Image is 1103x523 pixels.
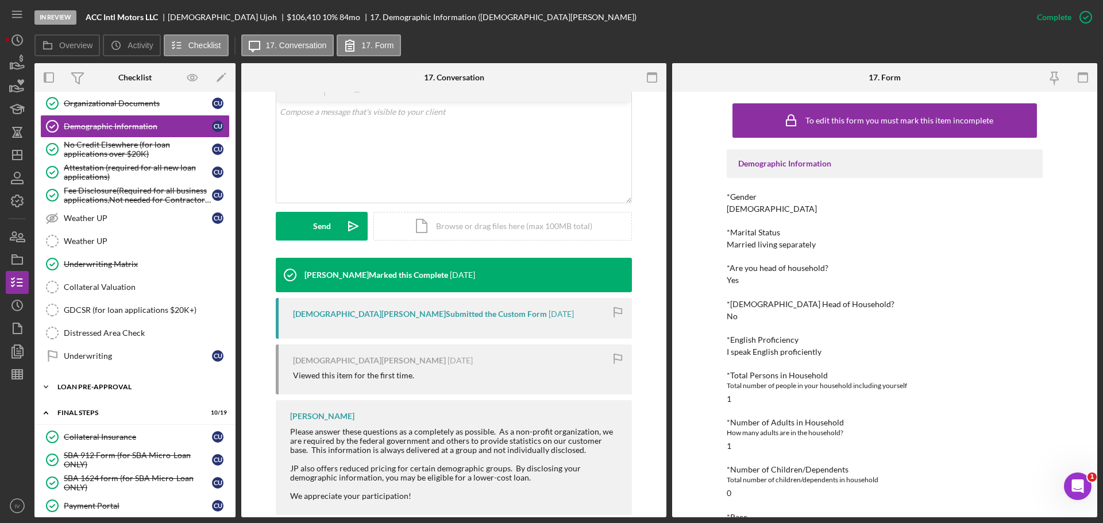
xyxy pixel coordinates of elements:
[727,418,1043,427] div: *Number of Adults in Household
[727,441,731,451] div: 1
[40,299,230,321] a: GDCSR (for loan applications $20K+)
[212,121,223,132] div: C U
[64,259,229,269] div: Underwriting Matrix
[212,500,223,512] div: C U
[304,270,448,280] div: [PERSON_NAME] Marked this Complete
[290,412,354,421] div: [PERSON_NAME]
[727,300,1043,309] div: *[DEMOGRAPHIC_DATA] Head of Household?
[64,163,212,181] div: Attestation (required for all new loan applications)
[212,189,223,201] div: C U
[212,166,223,178] div: C U
[313,212,331,241] div: Send
[448,356,473,365] time: 2025-10-01 18:39
[727,371,1043,380] div: *Total Persons in Household
[212,454,223,466] div: C U
[727,192,1043,202] div: *Gender
[1025,6,1097,29] button: Complete
[727,240,816,249] div: Married living separately
[164,34,229,56] button: Checklist
[212,431,223,443] div: C U
[40,321,230,344] a: Distressed Area Check
[188,41,221,50] label: Checklist
[869,73,901,82] div: 17. Form
[1037,6,1071,29] div: Complete
[40,184,230,207] a: Fee Disclosure(Required for all business applications,Not needed for Contractor loans)CU
[340,13,360,22] div: 84 mo
[727,465,1043,474] div: *Number of Children/Dependents
[727,228,1043,237] div: *Marital Status
[64,501,212,510] div: Payment Portal
[212,477,223,489] div: C U
[14,503,20,509] text: IV
[40,138,230,161] a: No Credit Elsewhere (for loan applications over $20K)CU
[290,427,620,455] div: Please answer these questions as a completely as possible. As a non-profit organization, we are r...
[40,230,230,253] a: Weather UP
[727,264,1043,273] div: *Are you head of household?
[424,73,484,82] div: 17. Conversation
[805,116,993,125] div: To edit this form you must mark this item incomplete
[276,212,368,241] button: Send
[40,471,230,494] a: SBA 1624 form (for SBA Micro-Loan ONLY)CU
[40,207,230,230] a: Weather UPCU
[290,491,620,501] div: We appreciate your participation!
[287,12,321,22] span: $106,410
[64,282,229,292] div: Collateral Valuation
[40,344,230,367] a: UnderwritingCU
[34,10,76,25] div: In Review
[727,427,1043,439] div: How many adults are in the household?
[727,276,739,285] div: Yes
[727,489,731,498] div: 0
[64,351,212,361] div: Underwriting
[206,409,227,416] div: 10 / 19
[168,13,287,22] div: [DEMOGRAPHIC_DATA] Ujoh
[549,309,574,319] time: 2025-10-01 19:12
[727,474,1043,486] div: Total number of children/dependents in household
[64,186,212,204] div: Fee Disclosure(Required for all business applications,Not needed for Contractor loans)
[293,309,547,319] div: [DEMOGRAPHIC_DATA][PERSON_NAME] Submitted the Custom Form
[727,335,1043,344] div: *English Proficiency
[1087,472,1097,482] span: 1
[727,204,817,214] div: [DEMOGRAPHIC_DATA]
[40,253,230,276] a: Underwriting Matrix
[727,380,1043,392] div: Total number of people in your household including yourself
[40,92,230,115] a: Organizational DocumentsCU
[293,356,446,365] div: [DEMOGRAPHIC_DATA][PERSON_NAME]
[59,41,92,50] label: Overview
[322,13,338,22] div: 10 %
[64,451,212,469] div: SBA 912 Form (for SBA Micro-Loan ONLY)
[337,34,401,56] button: 17. Form
[64,237,229,246] div: Weather UP
[64,432,212,441] div: Collateral Insurance
[64,305,229,315] div: GDCSR (for loan applications $20K+)
[241,34,334,56] button: 17. Conversation
[212,350,223,362] div: C U
[1064,472,1092,500] iframe: Intercom live chat
[40,161,230,184] a: Attestation (required for all new loan applications)CU
[86,13,158,22] b: ACC Intl Motors LLC
[212,212,223,224] div: C U
[57,409,198,416] div: FINAL STEPS
[64,99,212,108] div: Organizational Documents
[40,448,230,471] a: SBA 912 Form (for SBA Micro-Loan ONLY)CU
[64,474,212,492] div: SBA 1624 form (for SBA Micro-Loan ONLY)
[727,312,738,321] div: No
[34,34,100,56] button: Overview
[290,464,620,482] div: JP also offers reduced pricing for certain demographic groups. By disclosing your demographic inf...
[212,98,223,109] div: C U
[64,122,212,131] div: Demographic Information
[64,328,229,338] div: Distressed Area Check
[212,144,223,155] div: C U
[727,394,731,404] div: 1
[64,140,212,158] div: No Credit Elsewhere (for loan applications over $20K)
[293,371,414,380] div: Viewed this item for the first time.
[370,13,637,22] div: 17. Demographic Information ([DEMOGRAPHIC_DATA][PERSON_NAME])
[450,270,475,280] time: 2025-10-01 20:57
[40,494,230,517] a: Payment PortalCU
[727,513,1043,522] div: *Race
[57,383,221,390] div: LOAN PRE-APPROVAL
[103,34,160,56] button: Activity
[118,73,152,82] div: Checklist
[64,214,212,223] div: Weather UP
[6,494,29,517] button: IV
[361,41,394,50] label: 17. Form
